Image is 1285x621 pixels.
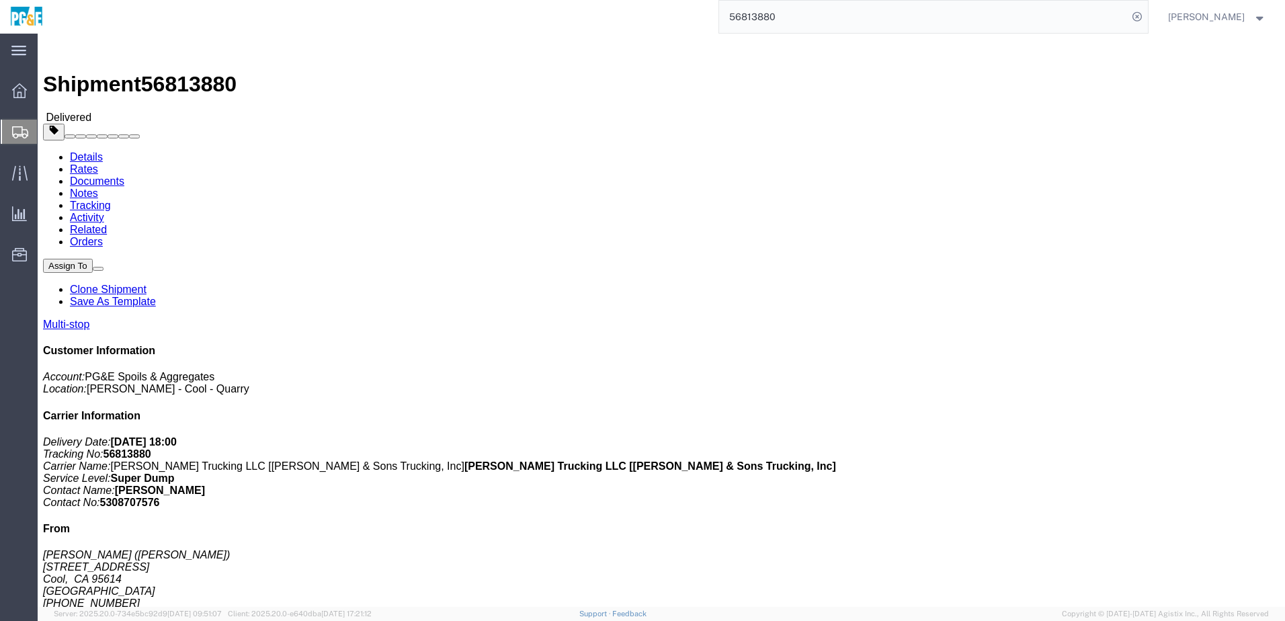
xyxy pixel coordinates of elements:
[1168,9,1245,24] span: Evelyn Angel
[167,610,222,618] span: [DATE] 09:51:07
[228,610,372,618] span: Client: 2025.20.0-e640dba
[9,7,44,27] img: logo
[612,610,647,618] a: Feedback
[1062,608,1269,620] span: Copyright © [DATE]-[DATE] Agistix Inc., All Rights Reserved
[579,610,613,618] a: Support
[38,34,1285,607] iframe: FS Legacy Container
[719,1,1128,33] input: Search for shipment number, reference number
[1167,9,1267,25] button: [PERSON_NAME]
[54,610,222,618] span: Server: 2025.20.0-734e5bc92d9
[321,610,372,618] span: [DATE] 17:21:12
